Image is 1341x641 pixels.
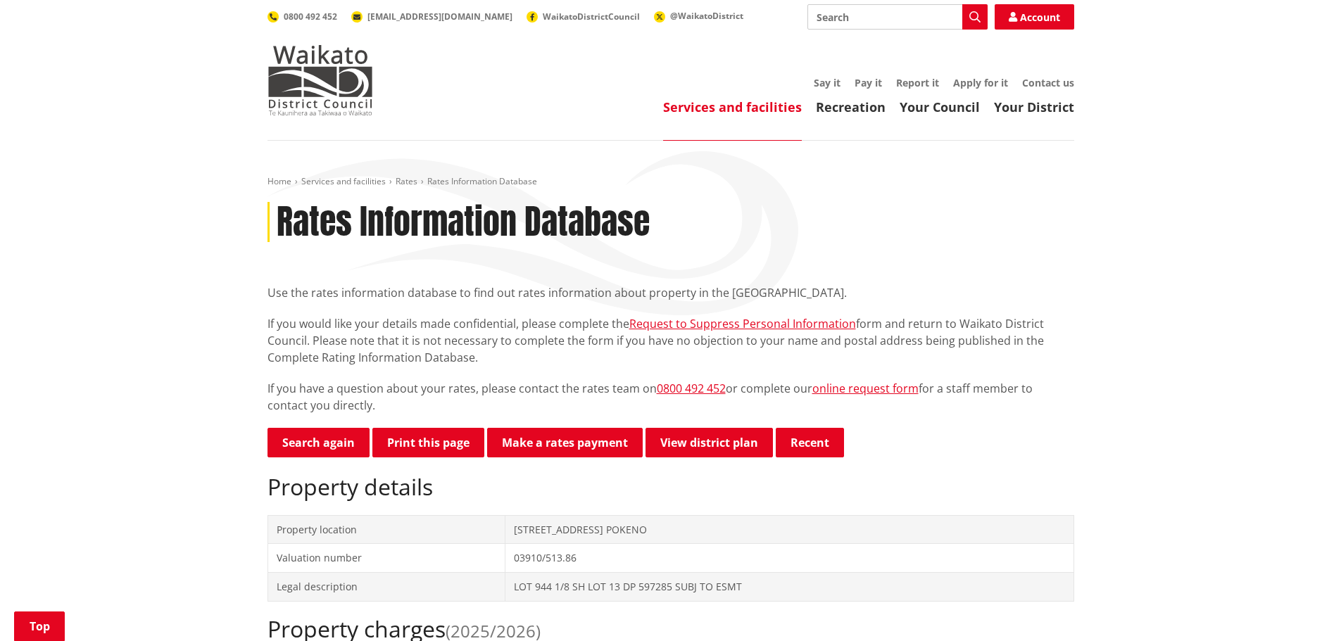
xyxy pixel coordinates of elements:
a: Say it [814,76,841,89]
td: 03910/513.86 [505,544,1074,573]
a: Request to Suppress Personal Information [629,316,856,331]
a: Contact us [1022,76,1074,89]
a: Report it [896,76,939,89]
a: [EMAIL_ADDRESS][DOMAIN_NAME] [351,11,512,23]
a: Your Council [900,99,980,115]
a: Your District [994,99,1074,115]
a: online request form [812,381,919,396]
a: 0800 492 452 [657,381,726,396]
td: Property location [267,515,505,544]
span: WaikatoDistrictCouncil [543,11,640,23]
a: Top [14,611,65,641]
button: Print this page [372,428,484,457]
td: Valuation number [267,544,505,573]
a: WaikatoDistrictCouncil [527,11,640,23]
button: Recent [776,428,844,457]
a: Home [267,175,291,187]
a: Services and facilities [301,175,386,187]
input: Search input [807,4,988,30]
p: Use the rates information database to find out rates information about property in the [GEOGRAPHI... [267,284,1074,301]
td: [STREET_ADDRESS] POKENO [505,515,1074,544]
a: View district plan [646,428,773,457]
a: Apply for it [953,76,1008,89]
p: If you would like your details made confidential, please complete the form and return to Waikato ... [267,315,1074,366]
td: Legal description [267,572,505,601]
a: Make a rates payment [487,428,643,457]
a: Account [995,4,1074,30]
a: Rates [396,175,417,187]
span: @WaikatoDistrict [670,10,743,22]
a: @WaikatoDistrict [654,10,743,22]
a: 0800 492 452 [267,11,337,23]
a: Pay it [855,76,882,89]
a: Services and facilities [663,99,802,115]
h2: Property details [267,474,1074,500]
p: If you have a question about your rates, please contact the rates team on or complete our for a s... [267,380,1074,414]
a: Recreation [816,99,886,115]
span: Rates Information Database [427,175,537,187]
td: LOT 944 1/8 SH LOT 13 DP 597285 SUBJ TO ESMT [505,572,1074,601]
span: 0800 492 452 [284,11,337,23]
h1: Rates Information Database [277,202,650,243]
img: Waikato District Council - Te Kaunihera aa Takiwaa o Waikato [267,45,373,115]
nav: breadcrumb [267,176,1074,188]
span: [EMAIL_ADDRESS][DOMAIN_NAME] [367,11,512,23]
a: Search again [267,428,370,457]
